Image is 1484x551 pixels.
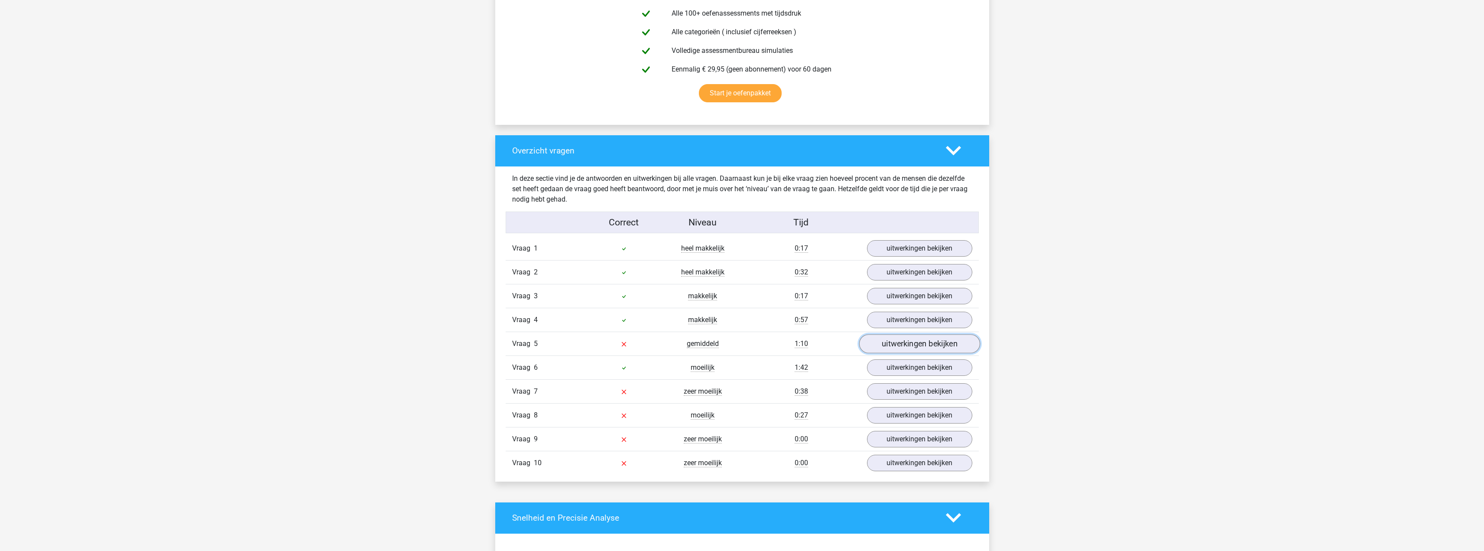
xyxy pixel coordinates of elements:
[512,362,534,373] span: Vraag
[795,387,808,396] span: 0:38
[512,339,534,349] span: Vraag
[534,363,538,372] span: 6
[512,267,534,277] span: Vraag
[684,387,722,396] span: zeer moeilijk
[681,244,724,253] span: heel makkelijk
[867,312,972,328] a: uitwerkingen bekijken
[867,264,972,280] a: uitwerkingen bekijken
[691,411,714,420] span: moeilijk
[534,339,538,348] span: 5
[512,291,534,301] span: Vraag
[795,459,808,467] span: 0:00
[512,315,534,325] span: Vraag
[512,458,534,468] span: Vraag
[681,268,724,277] span: heel makkelijk
[512,410,534,421] span: Vraag
[534,292,538,300] span: 3
[534,316,538,324] span: 4
[691,363,714,372] span: moeilijk
[867,359,972,376] a: uitwerkingen bekijken
[795,339,808,348] span: 1:10
[688,316,717,324] span: makkelijk
[585,215,663,229] div: Correct
[512,513,933,523] h4: Snelheid en Precisie Analyse
[512,386,534,397] span: Vraag
[867,383,972,400] a: uitwerkingen bekijken
[512,434,534,444] span: Vraag
[795,316,808,324] span: 0:57
[795,292,808,300] span: 0:17
[867,431,972,447] a: uitwerkingen bekijken
[742,215,860,229] div: Tijd
[795,411,808,420] span: 0:27
[534,411,538,419] span: 8
[859,334,980,353] a: uitwerkingen bekijken
[684,459,722,467] span: zeer moeilijk
[534,268,538,276] span: 2
[534,387,538,395] span: 7
[699,84,782,102] a: Start je oefenpakket
[534,459,542,467] span: 10
[867,288,972,304] a: uitwerkingen bekijken
[867,240,972,257] a: uitwerkingen bekijken
[687,339,719,348] span: gemiddeld
[688,292,717,300] span: makkelijk
[512,146,933,156] h4: Overzicht vragen
[867,407,972,424] a: uitwerkingen bekijken
[534,435,538,443] span: 9
[506,173,979,205] div: In deze sectie vind je de antwoorden en uitwerkingen bij alle vragen. Daarnaast kun je bij elke v...
[663,215,742,229] div: Niveau
[512,243,534,254] span: Vraag
[534,244,538,252] span: 1
[795,435,808,443] span: 0:00
[795,363,808,372] span: 1:42
[795,268,808,277] span: 0:32
[684,435,722,443] span: zeer moeilijk
[867,455,972,471] a: uitwerkingen bekijken
[795,244,808,253] span: 0:17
